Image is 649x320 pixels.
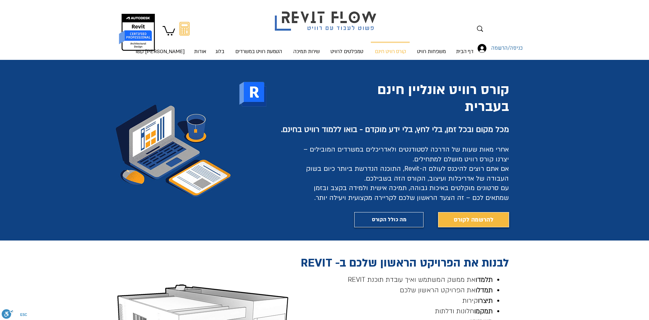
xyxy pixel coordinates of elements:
img: בלוג.jpg [107,97,240,204]
img: רוויט לוגו [238,78,268,110]
button: כניסה/הרשמה [473,42,503,55]
a: שירות תמיכה [288,42,325,55]
span: אחרי מאות שעות של הדרכה לסטודנטים ולאדריכלים במשרדים המובילים – יצרנו קורס רוויט מושלם למתחילים. ... [304,145,509,183]
p: משפחות רוויט [414,42,449,61]
span: חלונות ודלתות [435,307,493,316]
p: קורס רוויט חינם [372,43,409,61]
a: דף הבית [451,42,478,55]
span: מכל מקום ובכל זמן, בלי לחץ, בלי ידע מוקדם - בואו ללמוד רוויט בחינם. [281,124,509,135]
svg: מחשבון מעבר מאוטוקאד לרוויט [179,22,190,36]
p: טמפלטים לרוויט [328,42,366,61]
a: להרשמה לקורס [438,212,509,227]
a: מה כולל הקורס [354,212,424,227]
nav: אתר [158,42,478,55]
span: תלמדו [476,275,493,284]
span: קורס רוויט אונליין חינם בעברית [377,81,509,116]
span: לבנות את הפרויקט הראשון שלכם ב- REVIT [301,255,509,271]
span: את ממשק המשתמש ואיך עובדת תוכנת REVIT [348,275,493,284]
a: משפחות רוויט [412,42,451,55]
span: תמדלו [476,286,493,295]
span: להרשמה לקורס [454,215,494,225]
img: autodesk certified professional in revit for architectural design יונתן אלדד [118,14,156,51]
p: [PERSON_NAME] קשר [132,42,187,61]
a: קורס רוויט חינם [369,42,412,55]
p: דף הבית [453,42,476,61]
a: אודות [189,42,211,55]
p: בלוג [213,42,227,61]
span: עם סרטונים מוקלטים באיכות גבוהה, תמיכה אישית ולמידה בקצב ובזמן שמתאים לכם – זה הצעד הראשון שלכם ל... [314,184,509,202]
span: תיצרו [478,296,493,305]
span: תמקמו [474,307,493,316]
span: את הפרויקט הראשון שלכם [400,286,493,295]
p: אודות [191,42,209,61]
a: הטמעת רוויט במשרדים [229,42,288,55]
span: מה כולל הקורס [372,215,406,225]
p: שירות תמיכה [291,42,322,61]
a: טמפלטים לרוויט [325,42,369,55]
p: הטמעת רוויט במשרדים [233,42,285,61]
img: Revit flow logo פשוט לעבוד עם רוויט [268,1,385,32]
span: קירות [462,296,493,305]
a: [PERSON_NAME] קשר [162,42,189,55]
span: כניסה/הרשמה [489,44,525,53]
a: בלוג [211,42,229,55]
